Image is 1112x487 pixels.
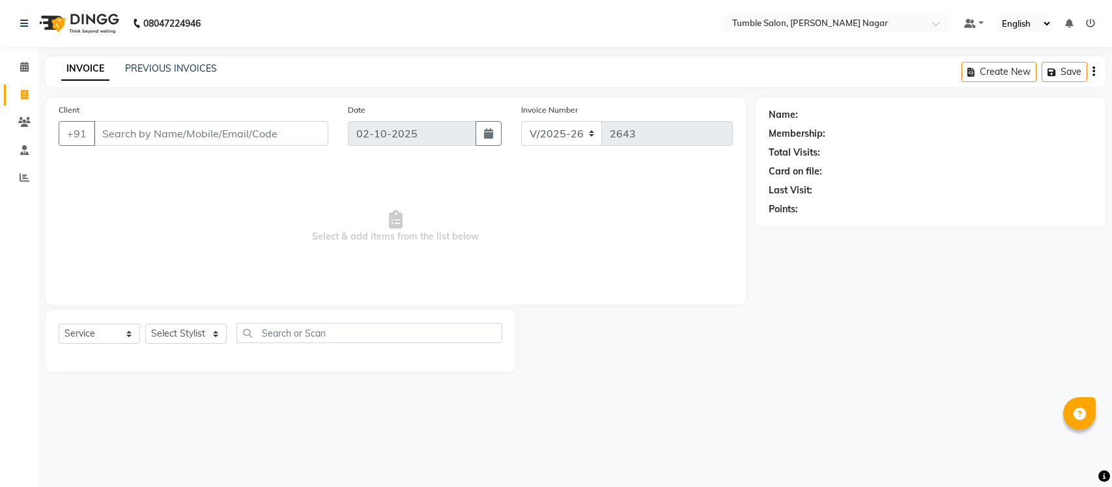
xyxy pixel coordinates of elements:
[143,5,201,42] b: 08047224946
[61,57,109,81] a: INVOICE
[59,104,79,116] label: Client
[769,202,798,216] div: Points:
[348,104,365,116] label: Date
[769,108,798,122] div: Name:
[59,121,95,146] button: +91
[59,161,733,292] span: Select & add items from the list below
[962,62,1036,82] button: Create New
[521,104,578,116] label: Invoice Number
[769,146,820,160] div: Total Visits:
[125,63,217,74] a: PREVIOUS INVOICES
[33,5,122,42] img: logo
[769,184,812,197] div: Last Visit:
[1042,62,1087,82] button: Save
[1057,435,1099,474] iframe: chat widget
[769,165,822,178] div: Card on file:
[94,121,328,146] input: Search by Name/Mobile/Email/Code
[769,127,825,141] div: Membership:
[236,323,502,343] input: Search or Scan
